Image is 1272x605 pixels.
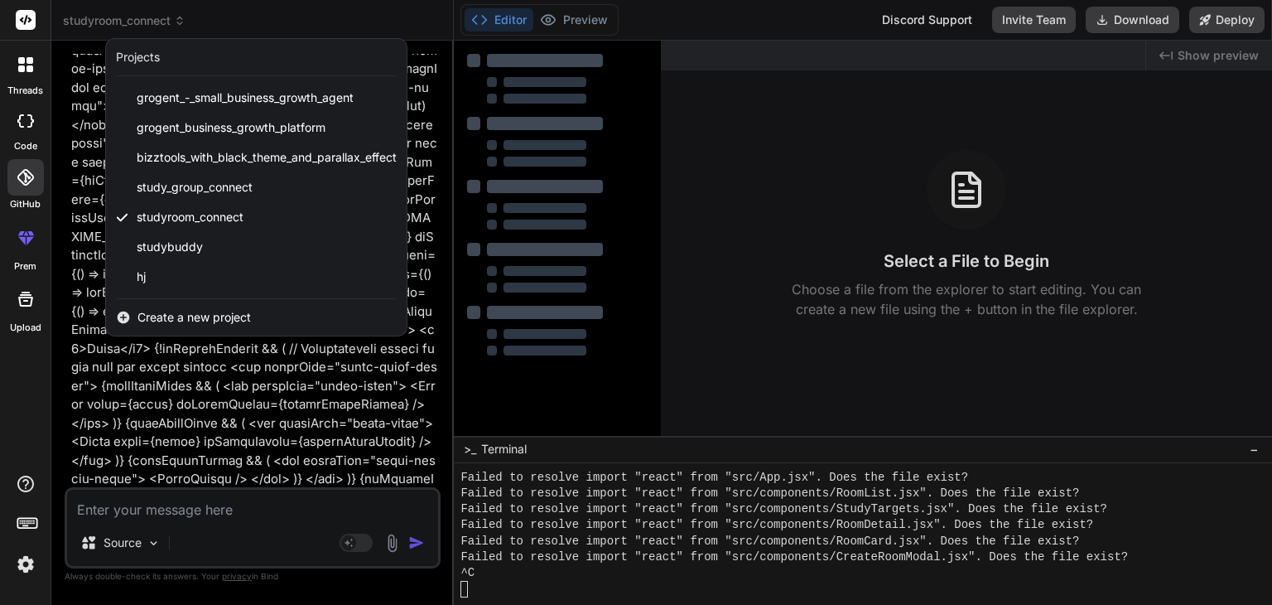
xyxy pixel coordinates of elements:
[12,550,40,578] img: settings
[10,321,41,335] label: Upload
[137,239,203,255] span: studybuddy
[137,179,253,196] span: study_group_connect
[137,90,354,106] span: grogent_-_small_business_growth_agent
[137,209,243,225] span: studyroom_connect
[137,149,397,166] span: bizztools_with_black_theme_and_parallax_effect
[137,269,146,285] span: hj
[14,139,37,153] label: code
[10,197,41,211] label: GitHub
[137,119,325,136] span: grogent_business_growth_platform
[7,84,43,98] label: threads
[116,49,160,65] div: Projects
[14,259,36,273] label: prem
[137,309,251,326] span: Create a new project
